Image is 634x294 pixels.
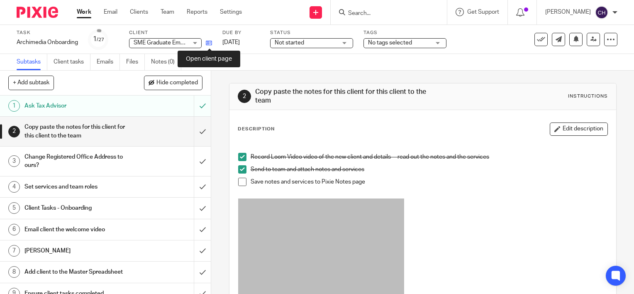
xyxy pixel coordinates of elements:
div: 4 [8,181,20,193]
span: Hide completed [156,80,198,86]
a: Settings [220,8,242,16]
img: svg%3E [595,6,608,19]
p: [PERSON_NAME] [545,8,591,16]
div: 2 [238,90,251,103]
small: /27 [97,37,104,42]
a: Subtasks [17,54,47,70]
input: Search [347,10,422,17]
span: No tags selected [368,40,412,46]
a: Files [126,54,145,70]
a: Audit logs [188,54,219,70]
p: Send to team and attach notes and services [251,165,607,174]
div: 1 [93,34,104,44]
a: Work [77,8,91,16]
h1: Email client the welcome video [24,223,132,236]
div: 2 [8,126,20,137]
h1: Client Tasks - Onboarding [24,202,132,214]
h1: [PERSON_NAME] [24,245,132,257]
div: 6 [8,224,20,235]
a: Team [161,8,174,16]
p: Description [238,126,275,132]
h1: Set services and team roles [24,181,132,193]
label: Client [129,29,212,36]
h1: Copy paste the notes for this client for this client to the team [255,88,440,105]
div: 8 [8,266,20,278]
button: Edit description [550,122,608,136]
a: Emails [97,54,120,70]
h1: Copy paste the notes for this client for this client to the team [24,121,132,142]
a: Reports [187,8,207,16]
p: Record Loom Video video of the new client and details -- read out the notes and the services [251,153,607,161]
span: Get Support [467,9,499,15]
div: 5 [8,202,20,214]
a: Clients [130,8,148,16]
span: Not started [275,40,304,46]
h1: Add client to the Master Spreadsheet [24,266,132,278]
div: 3 [8,155,20,167]
button: Hide completed [144,76,202,90]
a: Client tasks [54,54,90,70]
div: 1 [8,100,20,112]
span: [DATE] [222,39,240,45]
p: Save notes and services to Pixie Notes page [251,178,607,186]
div: Archimedia Onboarding [17,38,78,47]
a: Email [104,8,117,16]
div: Instructions [568,93,608,100]
label: Tags [363,29,446,36]
span: SME Graduate Employment Ltd [134,40,215,46]
label: Due by [222,29,260,36]
img: Pixie [17,7,58,18]
div: 7 [8,245,20,257]
h1: Ask Tax Advisor [24,100,132,112]
a: Notes (0) [151,54,181,70]
label: Status [270,29,353,36]
label: Task [17,29,78,36]
h1: Change Registered Office Address to ours? [24,151,132,172]
button: + Add subtask [8,76,54,90]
